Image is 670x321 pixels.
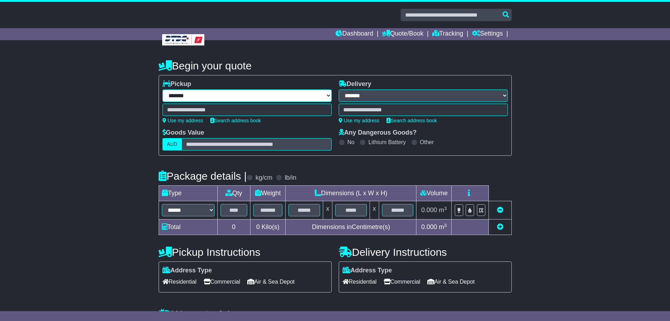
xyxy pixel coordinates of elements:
h4: Delivery Instructions [339,246,512,258]
td: Type [159,186,217,201]
label: Address Type [162,267,212,274]
label: lb/in [285,174,296,182]
sup: 3 [444,223,447,228]
span: Air & Sea Depot [247,276,295,287]
td: x [370,201,379,220]
label: Lithium Battery [368,139,406,146]
span: m [439,223,447,230]
td: Dimensions (L x W x H) [286,186,416,201]
a: Use my address [339,118,379,123]
a: Quote/Book [382,28,423,40]
a: Add new item [497,223,503,230]
a: Search address book [387,118,437,123]
label: Other [420,139,434,146]
td: x [323,201,332,220]
td: Volume [416,186,452,201]
td: Total [159,220,217,235]
td: Qty [217,186,250,201]
h4: Begin your quote [159,60,512,72]
td: 0 [217,220,250,235]
span: 0.000 [421,206,437,214]
a: Tracking [432,28,463,40]
label: AUD [162,138,182,150]
span: Commercial [204,276,240,287]
h4: Warranty & Insurance [159,308,512,320]
label: Pickup [162,80,191,88]
td: Dimensions in Centimetre(s) [286,220,416,235]
label: No [347,139,355,146]
a: Settings [472,28,503,40]
a: Dashboard [336,28,373,40]
a: Search address book [210,118,261,123]
label: Any Dangerous Goods? [339,129,417,137]
sup: 3 [444,206,447,211]
span: Air & Sea Depot [427,276,475,287]
label: Address Type [343,267,392,274]
a: Remove this item [497,206,503,214]
td: Kilo(s) [250,220,286,235]
h4: Package details | [159,170,247,182]
span: Residential [162,276,197,287]
label: Goods Value [162,129,204,137]
td: Weight [250,186,286,201]
label: Delivery [339,80,371,88]
a: Use my address [162,118,203,123]
span: Commercial [384,276,420,287]
span: Residential [343,276,377,287]
h4: Pickup Instructions [159,246,332,258]
span: 0 [256,223,260,230]
label: kg/cm [255,174,272,182]
span: 0.000 [421,223,437,230]
span: m [439,206,447,214]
